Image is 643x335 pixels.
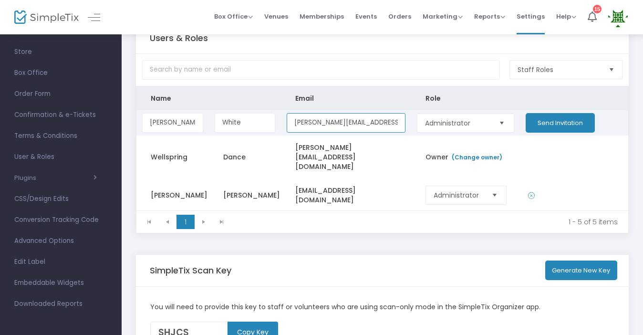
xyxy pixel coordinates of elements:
[150,33,208,43] h5: Users & Roles
[300,4,344,29] span: Memberships
[14,130,107,142] span: Terms & Conditions
[434,190,483,200] span: Administrator
[451,153,502,161] a: (Change owner)
[215,113,276,133] input: Last Name
[517,4,545,29] span: Settings
[150,265,231,276] h5: SimpleTix Scan Key
[14,214,107,226] span: Conversion Tracking Code
[14,46,107,58] span: Store
[14,298,107,310] span: Downloaded Reports
[14,151,107,163] span: User & Roles
[209,178,281,212] td: [PERSON_NAME]
[605,61,618,79] button: Select
[488,186,501,204] button: Select
[136,86,209,110] th: Name
[474,12,505,21] span: Reports
[14,109,107,121] span: Confirmation & e-Tickets
[14,67,107,79] span: Box Office
[14,193,107,205] span: CSS/Design Edits
[423,12,463,21] span: Marketing
[14,256,107,268] span: Edit Label
[145,302,620,312] div: You will need to provide this key to staff or volunteers who are using scan-only mode in the Simp...
[556,12,576,21] span: Help
[593,4,602,13] div: 15
[136,136,209,178] td: Wellspring
[264,4,288,29] span: Venues
[281,86,411,110] th: Email
[425,152,505,162] span: Owner
[14,174,97,182] button: Plugins
[209,136,281,178] td: Dance
[281,178,411,212] td: [EMAIL_ADDRESS][DOMAIN_NAME]
[142,113,203,133] input: First Name
[411,86,519,110] th: Role
[14,277,107,289] span: Embeddable Widgets
[545,261,618,280] button: Generate New Key
[518,65,601,74] span: Staff Roles
[214,12,253,21] span: Box Office
[281,136,411,178] td: [PERSON_NAME][EMAIL_ADDRESS][DOMAIN_NAME]
[388,4,411,29] span: Orders
[14,88,107,100] span: Order Form
[142,60,500,80] input: Search by name or email
[526,113,595,133] button: Send Invitation
[176,215,195,229] span: Page 1
[238,217,618,227] kendo-pager-info: 1 - 5 of 5 items
[495,114,508,132] button: Select
[425,118,490,128] span: Administrator
[136,86,628,210] div: Data table
[287,113,405,133] input: Enter a Email
[136,178,209,212] td: [PERSON_NAME]
[14,235,107,247] span: Advanced Options
[355,4,377,29] span: Events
